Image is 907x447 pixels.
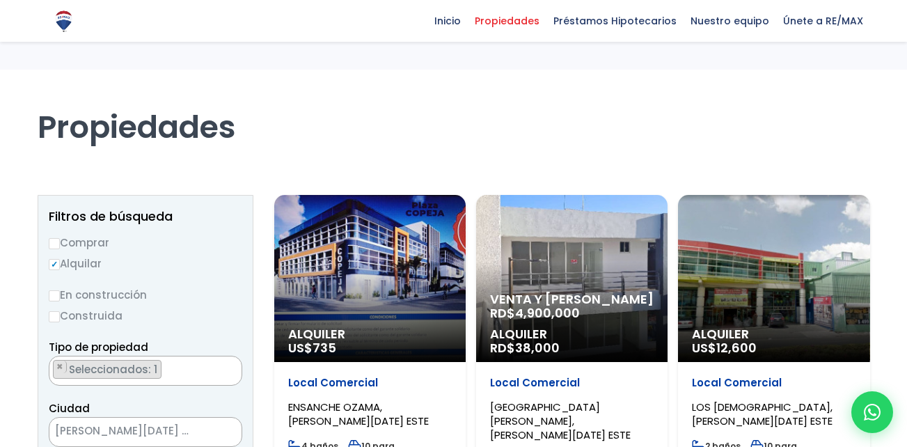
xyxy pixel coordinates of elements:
span: × [221,426,228,439]
button: Remove item [54,361,67,373]
span: Propiedades [468,10,546,31]
label: Alquilar [49,255,242,272]
span: Nuestro equipo [684,10,776,31]
li: LOCAL COMERCIAL [53,360,161,379]
span: Inicio [427,10,468,31]
label: Comprar [49,234,242,251]
textarea: Search [49,356,57,386]
p: Local Comercial [490,376,654,390]
h2: Filtros de búsqueda [49,210,242,223]
p: Local Comercial [692,376,855,390]
label: En construcción [49,286,242,304]
span: Venta y [PERSON_NAME] [490,292,654,306]
span: 735 [313,339,336,356]
span: ENSANCHE OZAMA, [PERSON_NAME][DATE] ESTE [288,400,429,428]
span: Seleccionados: 1 [68,362,161,377]
p: Local Comercial [288,376,452,390]
button: Remove all items [226,360,235,374]
span: US$ [692,339,757,356]
label: Construida [49,307,242,324]
input: Construida [49,311,60,322]
input: Comprar [49,238,60,249]
span: Alquiler [692,327,855,341]
span: Ciudad [49,401,90,416]
h1: Propiedades [38,70,870,146]
span: RD$ [490,339,560,356]
span: US$ [288,339,336,356]
img: Logo de REMAX [52,9,76,33]
span: × [56,361,63,373]
input: Alquilar [49,259,60,270]
span: [GEOGRAPHIC_DATA][PERSON_NAME], [PERSON_NAME][DATE] ESTE [490,400,631,442]
button: Remove all items [207,421,228,444]
span: Alquiler [288,327,452,341]
span: Únete a RE/MAX [776,10,870,31]
span: Préstamos Hipotecarios [546,10,684,31]
span: Tipo de propiedad [49,340,148,354]
span: LOS [DEMOGRAPHIC_DATA], [PERSON_NAME][DATE] ESTE [692,400,833,428]
span: 4,900,000 [515,304,580,322]
span: RD$ [490,304,580,322]
span: SANTO DOMINGO ESTE [49,421,207,441]
span: SANTO DOMINGO ESTE [49,417,242,447]
span: 12,600 [716,339,757,356]
span: × [227,361,234,373]
input: En construcción [49,290,60,301]
span: 38,000 [515,339,560,356]
span: Alquiler [490,327,654,341]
